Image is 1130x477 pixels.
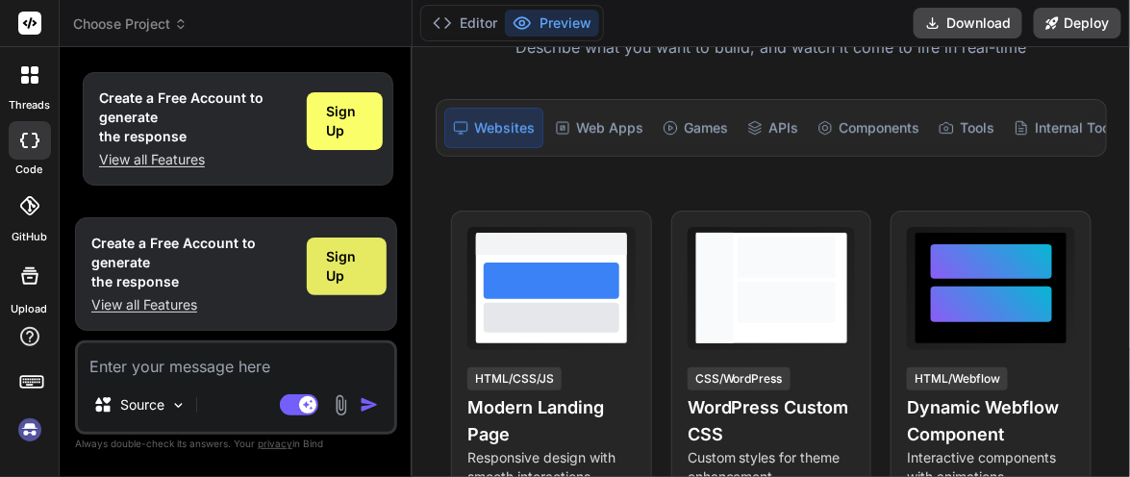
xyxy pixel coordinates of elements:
[330,394,352,416] img: attachment
[425,10,505,37] button: Editor
[120,395,164,414] p: Source
[505,10,599,37] button: Preview
[1034,8,1121,38] button: Deploy
[740,108,806,148] div: APIs
[931,108,1002,148] div: Tools
[99,150,291,169] p: View all Features
[13,414,46,446] img: signin
[12,301,48,317] label: Upload
[907,394,1075,448] h4: Dynamic Webflow Component
[360,395,379,414] img: icon
[99,88,291,146] h1: Create a Free Account to generate the response
[547,108,651,148] div: Web Apps
[326,247,367,286] span: Sign Up
[444,108,543,148] div: Websites
[91,295,291,314] p: View all Features
[75,435,397,453] p: Always double-check its answers. Your in Bind
[467,367,562,390] div: HTML/CSS/JS
[914,8,1022,38] button: Download
[12,229,47,245] label: GitHub
[326,102,364,140] span: Sign Up
[467,394,636,448] h4: Modern Landing Page
[258,438,292,449] span: privacy
[810,108,927,148] div: Components
[688,394,856,448] h4: WordPress Custom CSS
[655,108,736,148] div: Games
[91,234,291,291] h1: Create a Free Account to generate the response
[73,14,188,34] span: Choose Project
[170,397,187,414] img: Pick Models
[9,97,50,113] label: threads
[688,367,791,390] div: CSS/WordPress
[16,162,43,178] label: code
[424,36,1118,61] p: Describe what you want to build, and watch it come to life in real-time
[907,367,1008,390] div: HTML/Webflow
[1006,108,1129,148] div: Internal Tools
